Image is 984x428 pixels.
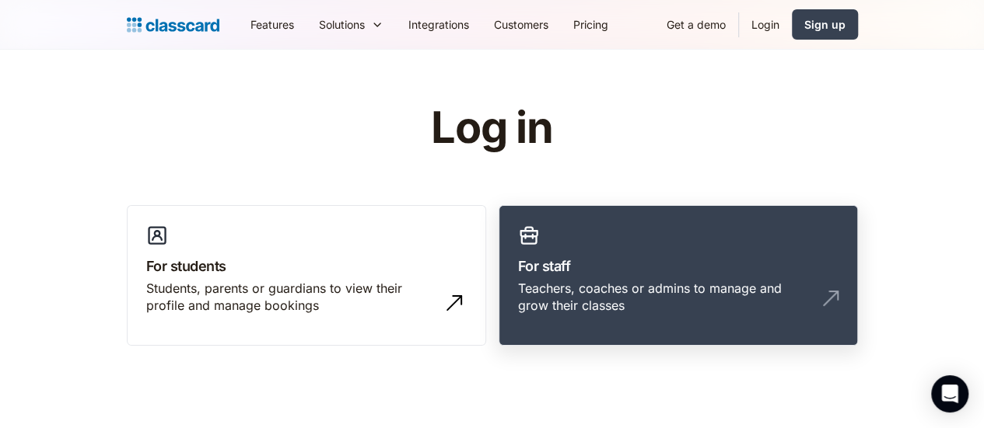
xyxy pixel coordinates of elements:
h1: Log in [245,104,739,152]
h3: For students [146,256,467,277]
a: Features [238,7,306,42]
div: Solutions [319,16,365,33]
a: Login [739,7,792,42]
a: For staffTeachers, coaches or admins to manage and grow their classes [499,205,858,346]
div: Teachers, coaches or admins to manage and grow their classes [518,280,807,315]
a: Integrations [396,7,481,42]
div: Solutions [306,7,396,42]
div: Open Intercom Messenger [931,375,968,412]
a: Pricing [561,7,621,42]
h3: For staff [518,256,839,277]
div: Sign up [804,16,846,33]
a: Get a demo [654,7,738,42]
a: Sign up [792,9,858,40]
a: For studentsStudents, parents or guardians to view their profile and manage bookings [127,205,486,346]
a: Customers [481,7,561,42]
div: Students, parents or guardians to view their profile and manage bookings [146,280,436,315]
a: Logo [127,14,219,36]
